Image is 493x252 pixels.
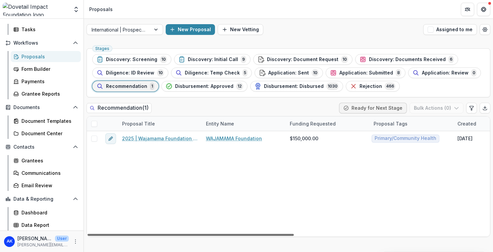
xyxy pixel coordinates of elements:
span: Documents [13,105,70,110]
button: Edit table settings [466,103,477,113]
span: 10 [312,69,319,77]
div: Proposal Title [118,116,202,131]
span: 1 [150,83,154,90]
a: Communications [11,167,81,179]
button: Disbursement: Disbursed1030 [250,81,343,92]
span: Data & Reporting [13,196,70,202]
button: Recommendation1 [92,81,159,92]
span: Recommendation [106,84,147,89]
button: Export table data [480,103,490,113]
button: Get Help [477,3,490,16]
button: Assigned to me [423,24,477,35]
h2: Recommendation ( 1 ) [87,103,152,113]
button: Open table manager [480,24,490,35]
div: Grantee Reports [21,90,75,97]
a: Document Center [11,128,81,139]
button: More [71,238,79,246]
span: 10 [160,56,167,63]
span: Application: Review [422,70,469,76]
button: Bulk Actions (0) [409,103,463,113]
button: Application: Sent10 [255,67,323,78]
button: Disbursement: Approved12 [161,81,248,92]
a: Document Templates [11,115,81,127]
div: Document Templates [21,117,75,124]
span: 466 [385,83,395,90]
span: Discovery: Initial Call [188,57,238,62]
span: Disbursement: Approved [175,84,233,89]
button: Discovery: Initial Call9 [174,54,251,65]
button: New Vetting [218,24,263,35]
a: Form Builder [11,63,81,74]
div: Anna Koons [7,239,12,244]
p: [PERSON_NAME][EMAIL_ADDRESS][DOMAIN_NAME] [17,242,69,248]
div: Proposals [89,6,113,13]
div: Form Builder [21,65,75,72]
button: Discovery: Documents Received6 [355,54,458,65]
button: Application: Submitted8 [326,67,405,78]
button: Open entity switcher [71,3,81,16]
button: New Proposal [166,24,215,35]
span: 5 [242,69,248,77]
span: 12 [236,83,243,90]
a: 2025 | Wajamama Foundation - Renewal [122,135,198,142]
div: Entity Name [202,116,286,131]
span: Application: Sent [268,70,309,76]
span: Discovery: Documents Received [369,57,446,62]
span: 6 [448,56,454,63]
button: edit [105,133,116,144]
button: Open Documents [3,102,81,113]
p: User [55,236,69,242]
div: Proposals [21,53,75,60]
span: 1030 [326,83,339,90]
div: Created [453,120,480,127]
div: Tasks [21,26,75,33]
div: Funding Requested [286,116,370,131]
span: 8 [396,69,401,77]
nav: breadcrumb [87,4,115,14]
span: Discovery: Screening [106,57,157,62]
a: Tasks [11,24,81,35]
a: Payments [11,76,81,87]
img: Dovetail Impact Foundation logo [3,3,69,16]
p: [PERSON_NAME] [17,235,52,242]
div: Proposal Tags [370,116,453,131]
div: Grantees [21,157,75,164]
span: 0 [471,69,477,77]
a: Proposals [11,51,81,62]
button: Open Contacts [3,142,81,152]
div: Data Report [21,221,75,229]
button: Open Workflows [3,38,81,48]
a: Data Report [11,219,81,231]
button: Rejection466 [346,81,400,92]
button: Open Data & Reporting [3,194,81,204]
span: Contacts [13,144,70,150]
a: WAJAMAMA Foundation [206,135,262,142]
div: Proposal Title [118,120,159,127]
button: Ready for Next Stage [339,103,407,113]
div: Entity Name [202,120,238,127]
span: Diligence: Temp Check [185,70,240,76]
button: Discovery: Document Request10 [253,54,352,65]
div: Proposal Tags [370,120,412,127]
span: $150,000.00 [290,135,318,142]
a: Grantee Reports [11,88,81,99]
button: Diligence: ID Review10 [92,67,168,78]
span: Workflows [13,40,70,46]
div: Communications [21,169,75,177]
span: Diligence: ID Review [106,70,154,76]
span: Stages [95,46,109,51]
a: Grantees [11,155,81,166]
div: Funding Requested [286,120,340,127]
div: [DATE] [457,135,473,142]
span: 9 [241,56,246,63]
div: Email Review [21,182,75,189]
span: Disbursement: Disbursed [264,84,324,89]
span: 10 [341,56,348,63]
div: Document Center [21,130,75,137]
div: Payments [21,78,75,85]
span: Application: Submitted [339,70,393,76]
button: Partners [461,3,474,16]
